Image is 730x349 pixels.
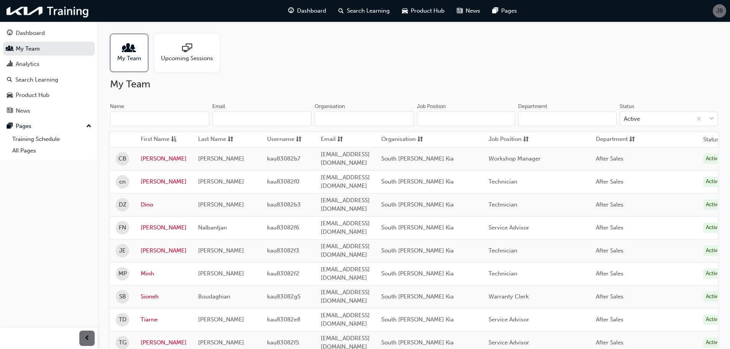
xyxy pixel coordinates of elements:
[347,7,390,15] span: Search Learning
[267,224,299,231] span: kau83082f6
[596,247,623,254] span: After Sales
[457,6,463,16] span: news-icon
[212,103,225,110] div: Email
[703,292,723,302] div: Active
[198,339,244,346] span: [PERSON_NAME]
[267,339,299,346] span: kau83082f5
[119,315,126,324] span: TD
[141,200,187,209] a: Dino
[489,316,529,323] span: Service Advisor
[267,155,300,162] span: kau83082b7
[3,119,95,133] button: Pages
[321,135,336,144] span: Email
[402,6,408,16] span: car-icon
[709,114,714,124] span: down-icon
[321,289,370,305] span: [EMAIL_ADDRESS][DOMAIN_NAME]
[703,135,719,144] th: Status
[267,316,300,323] span: kau83082e8
[267,293,300,300] span: kau83082g5
[489,247,517,254] span: Technician
[7,108,13,115] span: news-icon
[141,246,187,255] a: [PERSON_NAME]
[703,315,723,325] div: Active
[110,78,718,90] h2: My Team
[596,178,623,185] span: After Sales
[119,292,126,301] span: SB
[489,339,529,346] span: Service Advisor
[198,135,240,144] button: Last Namesorting-icon
[3,25,95,119] button: DashboardMy TeamAnalyticsSearch LearningProduct HubNews
[297,7,326,15] span: Dashboard
[489,224,529,231] span: Service Advisor
[716,7,723,15] span: JB
[321,151,370,167] span: [EMAIL_ADDRESS][DOMAIN_NAME]
[198,270,244,277] span: [PERSON_NAME]
[3,88,95,102] a: Product Hub
[7,92,13,99] span: car-icon
[296,135,302,144] span: sorting-icon
[596,224,623,231] span: After Sales
[198,293,230,300] span: Boudaghian
[381,270,454,277] span: South [PERSON_NAME] Kia
[119,246,126,255] span: JE
[381,155,454,162] span: South [PERSON_NAME] Kia
[417,111,515,126] input: Job Position
[321,174,370,190] span: [EMAIL_ADDRESS][DOMAIN_NAME]
[596,270,623,277] span: After Sales
[141,315,187,324] a: Tiarne
[9,133,95,145] a: Training Schedule
[596,316,623,323] span: After Sales
[315,111,414,126] input: Organisation
[154,34,226,72] a: Upcoming Sessions
[228,135,233,144] span: sorting-icon
[381,316,454,323] span: South [PERSON_NAME] Kia
[523,135,529,144] span: sorting-icon
[321,220,370,236] span: [EMAIL_ADDRESS][DOMAIN_NAME]
[411,7,445,15] span: Product Hub
[417,103,446,110] div: Job Position
[282,3,332,19] a: guage-iconDashboard
[198,224,227,231] span: Nalbantjan
[84,334,90,343] span: prev-icon
[489,135,531,144] button: Job Positionsorting-icon
[596,293,623,300] span: After Sales
[3,104,95,118] a: News
[267,135,294,144] span: Username
[124,43,134,54] span: people-icon
[3,42,95,56] a: My Team
[141,292,187,301] a: Sioneh
[16,29,45,38] div: Dashboard
[518,103,547,110] div: Department
[198,135,226,144] span: Last Name
[7,30,13,37] span: guage-icon
[315,103,345,110] div: Organisation
[7,123,13,130] span: pages-icon
[417,135,423,144] span: sorting-icon
[703,154,723,164] div: Active
[337,135,343,144] span: sorting-icon
[141,154,187,163] a: [PERSON_NAME]
[118,154,126,163] span: CB
[332,3,396,19] a: search-iconSearch Learning
[381,135,416,144] span: Organisation
[119,177,126,186] span: cn
[489,270,517,277] span: Technician
[288,6,294,16] span: guage-icon
[703,177,723,187] div: Active
[703,269,723,279] div: Active
[267,135,309,144] button: Usernamesorting-icon
[338,6,344,16] span: search-icon
[141,223,187,232] a: [PERSON_NAME]
[451,3,486,19] a: news-iconNews
[7,61,13,68] span: chart-icon
[86,121,92,131] span: up-icon
[518,111,616,126] input: Department
[110,103,124,110] div: Name
[141,338,187,347] a: [PERSON_NAME]
[321,243,370,259] span: [EMAIL_ADDRESS][DOMAIN_NAME]
[596,339,623,346] span: After Sales
[321,266,370,282] span: [EMAIL_ADDRESS][DOMAIN_NAME]
[596,201,623,208] span: After Sales
[198,201,244,208] span: [PERSON_NAME]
